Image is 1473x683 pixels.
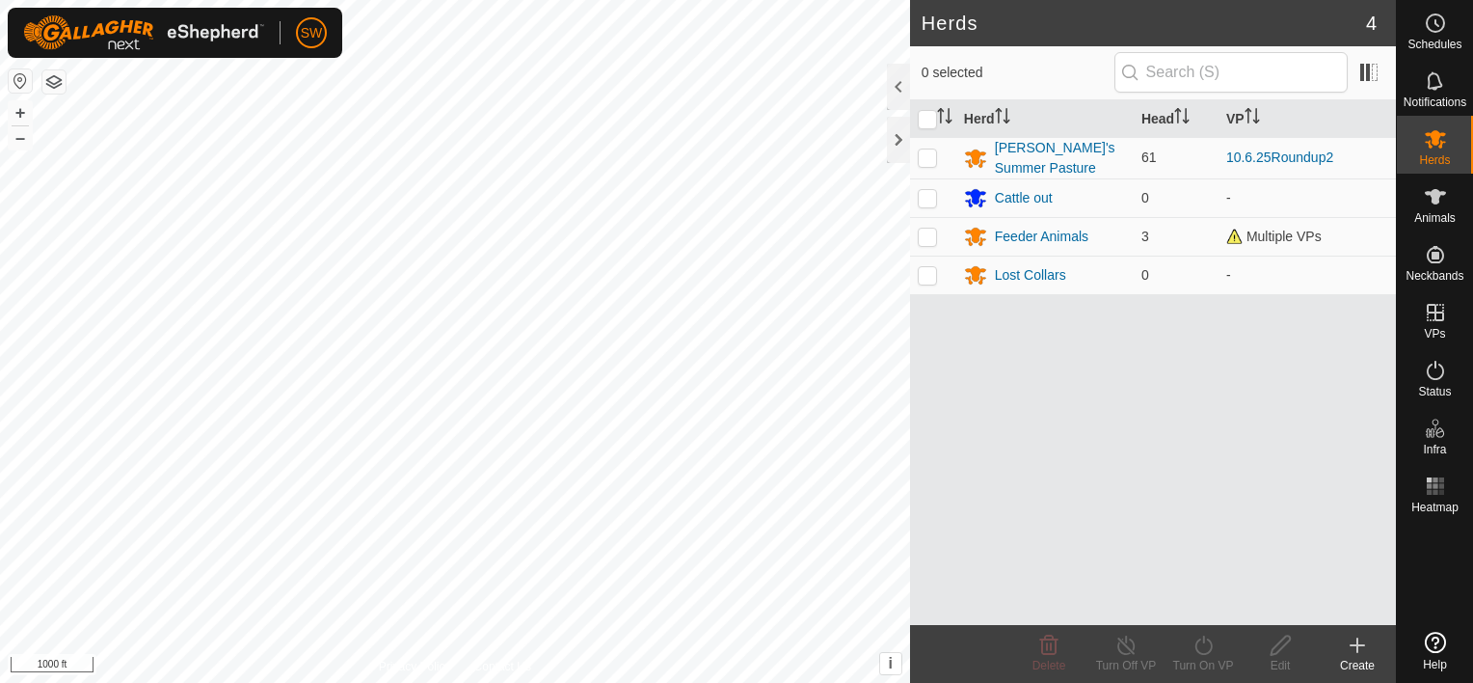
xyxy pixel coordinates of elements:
button: Map Layers [42,70,66,94]
span: Heatmap [1411,502,1459,513]
span: Herds [1419,154,1450,166]
span: Infra [1423,444,1446,455]
span: i [889,655,893,671]
span: 0 selected [922,63,1114,83]
div: [PERSON_NAME]'s Summer Pasture [995,138,1126,178]
span: VPs [1424,328,1445,340]
div: Lost Collars [995,265,1066,286]
span: 4 [1366,9,1377,38]
span: Multiple VPs [1226,229,1322,244]
td: - [1219,256,1396,294]
th: Herd [956,100,1134,138]
div: Create [1319,657,1396,674]
span: 3 [1141,229,1149,244]
th: Head [1134,100,1219,138]
span: Help [1423,659,1447,670]
span: 0 [1141,190,1149,205]
span: Schedules [1407,39,1461,50]
a: Privacy Policy [379,658,451,675]
div: Feeder Animals [995,227,1088,247]
span: Notifications [1404,96,1466,108]
span: 61 [1141,150,1157,165]
div: Edit [1242,657,1319,674]
span: Neckbands [1406,270,1463,282]
button: i [880,653,901,674]
span: SW [301,23,323,43]
th: VP [1219,100,1396,138]
span: Delete [1032,659,1066,672]
h2: Herds [922,12,1366,35]
a: Contact Us [474,658,531,675]
button: Reset Map [9,69,32,93]
div: Turn Off VP [1087,657,1165,674]
p-sorticon: Activate to sort [1174,111,1190,126]
p-sorticon: Activate to sort [995,111,1010,126]
input: Search (S) [1114,52,1348,93]
button: + [9,101,32,124]
td: - [1219,178,1396,217]
p-sorticon: Activate to sort [937,111,952,126]
button: – [9,126,32,150]
span: Status [1418,386,1451,397]
p-sorticon: Activate to sort [1245,111,1260,126]
div: Cattle out [995,188,1053,208]
span: 0 [1141,267,1149,283]
span: Animals [1414,212,1456,224]
img: Gallagher Logo [23,15,264,50]
a: 10.6.25Roundup2 [1226,150,1333,165]
a: Help [1397,624,1473,678]
div: Turn On VP [1165,657,1242,674]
